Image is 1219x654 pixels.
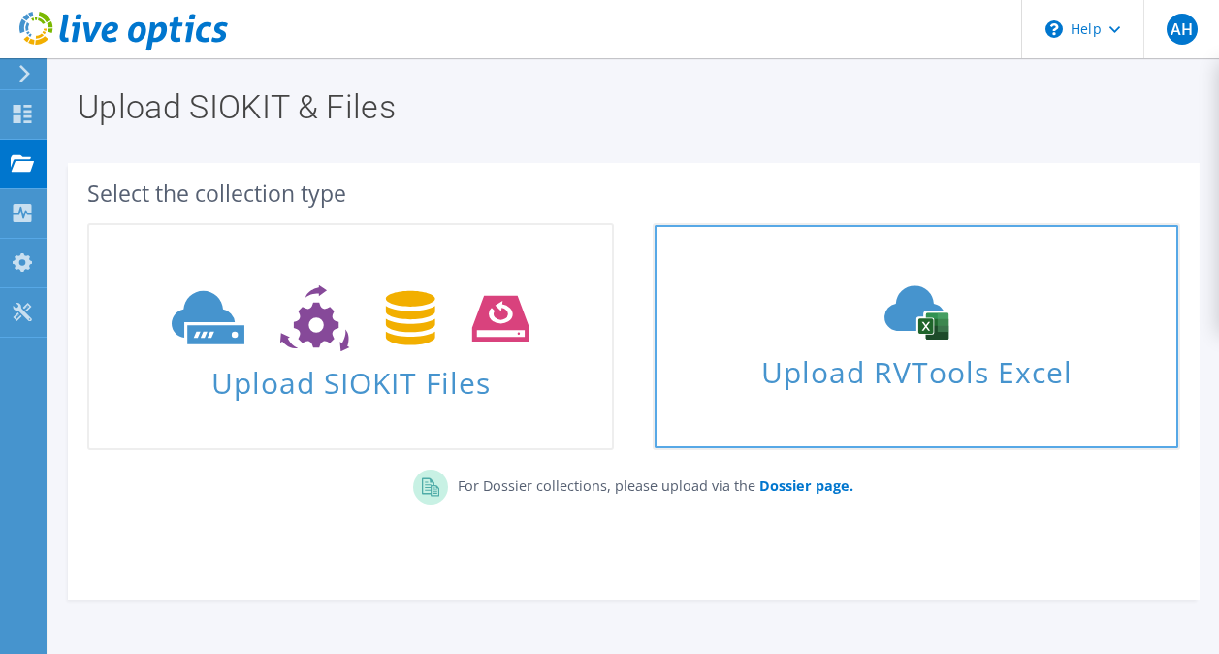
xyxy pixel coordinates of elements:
b: Dossier page. [759,476,853,495]
a: Dossier page. [755,476,853,495]
span: Upload RVTools Excel [655,346,1177,388]
p: For Dossier collections, please upload via the [448,470,853,497]
a: Upload SIOKIT Files [87,223,614,450]
svg: \n [1045,20,1063,38]
span: Upload SIOKIT Files [89,356,612,398]
span: AH [1167,14,1198,45]
h1: Upload SIOKIT & Files [78,90,1180,123]
div: Select the collection type [87,182,1180,204]
a: Upload RVTools Excel [653,223,1179,450]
